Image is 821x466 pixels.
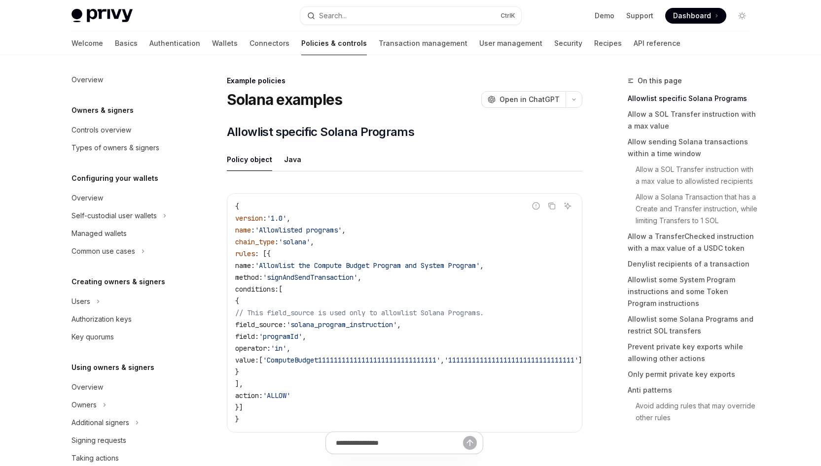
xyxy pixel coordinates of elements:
[71,452,119,464] div: Taking actions
[628,311,758,339] a: Allowlist some Solana Programs and restrict SOL transfers
[235,273,263,282] span: method:
[500,12,515,20] span: Ctrl K
[301,32,367,55] a: Policies & controls
[71,276,165,288] h5: Creating owners & signers
[259,332,302,341] span: 'programId'
[235,356,259,365] span: value:
[255,226,342,234] span: 'Allowlisted programs'
[286,320,397,329] span: 'solana_program_instruction'
[71,172,158,184] h5: Configuring your wallets
[235,237,275,246] span: chain_type
[479,32,542,55] a: User management
[235,285,279,294] span: conditions:
[235,214,263,223] span: version
[235,367,239,376] span: }
[235,379,243,388] span: ],
[628,366,758,382] a: Only permit private key exports
[444,356,578,365] span: '11111111111111111111111111111111'
[64,378,190,396] a: Overview
[628,189,758,229] a: Allow a Solana Transaction that has a Create and Transfer instruction, while limiting Transfers t...
[628,162,758,189] a: Allow a SOL Transfer instruction with a max value to allowlisted recipients
[628,91,758,106] a: Allowlist specific Solana Programs
[279,285,283,294] span: [
[64,207,190,225] button: Toggle Self-custodial user wallets section
[628,339,758,366] a: Prevent private key exports while allowing other actions
[578,356,582,365] span: ]
[235,297,239,305] span: {
[319,10,347,22] div: Search...
[255,261,480,270] span: 'Allowlist the Compute Budget Program and System Program'
[64,71,190,89] a: Overview
[379,32,467,55] a: Transaction management
[71,124,131,136] div: Controls overview
[64,328,190,346] a: Key quorums
[628,256,758,272] a: Denylist recipients of a transaction
[64,121,190,139] a: Controls overview
[634,32,680,55] a: API reference
[300,7,521,25] button: Open search
[267,214,286,223] span: '1.0'
[227,76,582,86] div: Example policies
[64,139,190,157] a: Types of owners & signers
[628,106,758,134] a: Allow a SOL Transfer instruction with a max value
[500,95,560,104] span: Open in ChatGPT
[481,91,566,108] button: Open in ChatGPT
[286,344,290,353] span: ,
[71,142,159,154] div: Types of owners & signers
[259,356,263,365] span: [
[626,11,653,21] a: Support
[235,308,484,317] span: // This field_source is used only to allowlist Solana Programs.
[561,200,574,212] button: Ask AI
[64,396,190,414] button: Toggle Owners section
[440,356,444,365] span: ,
[628,134,758,162] a: Allow sending Solana transactions within a time window
[71,245,135,257] div: Common use cases
[71,74,103,86] div: Overview
[250,32,289,55] a: Connectors
[64,293,190,310] button: Toggle Users section
[530,200,542,212] button: Report incorrect code
[235,261,255,270] span: name:
[463,436,477,450] button: Send message
[71,104,134,116] h5: Owners & signers
[227,124,415,140] span: Allowlist specific Solana Programs
[336,432,463,454] input: Ask a question...
[357,273,361,282] span: ,
[64,242,190,260] button: Toggle Common use cases section
[235,226,251,234] span: name
[71,417,129,429] div: Additional signers
[235,249,255,258] span: rules
[275,237,279,246] span: :
[235,415,239,424] span: }
[212,32,238,55] a: Wallets
[342,226,346,234] span: ,
[271,344,286,353] span: 'in'
[279,237,310,246] span: 'solana'
[71,399,97,411] div: Owners
[263,214,267,223] span: :
[71,313,132,325] div: Authorization keys
[628,229,758,256] a: Allow a TransferChecked instruction with a max value of a USDC token
[71,9,133,23] img: light logo
[665,8,726,24] a: Dashboard
[263,356,440,365] span: 'ComputeBudget111111111111111111111111111111'
[235,320,286,329] span: field_source:
[734,8,750,24] button: Toggle dark mode
[263,273,357,282] span: 'signAndSendTransaction'
[595,11,614,21] a: Demo
[71,32,103,55] a: Welcome
[628,272,758,311] a: Allowlist some System Program instructions and some Token Program instructions
[235,202,239,211] span: {
[286,214,290,223] span: ,
[235,403,243,412] span: }]
[480,261,484,270] span: ,
[64,432,190,449] a: Signing requests
[64,189,190,207] a: Overview
[251,226,255,234] span: :
[302,332,306,341] span: ,
[638,75,682,87] span: On this page
[235,332,259,341] span: field:
[310,237,314,246] span: ,
[263,391,290,400] span: 'ALLOW'
[71,192,103,204] div: Overview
